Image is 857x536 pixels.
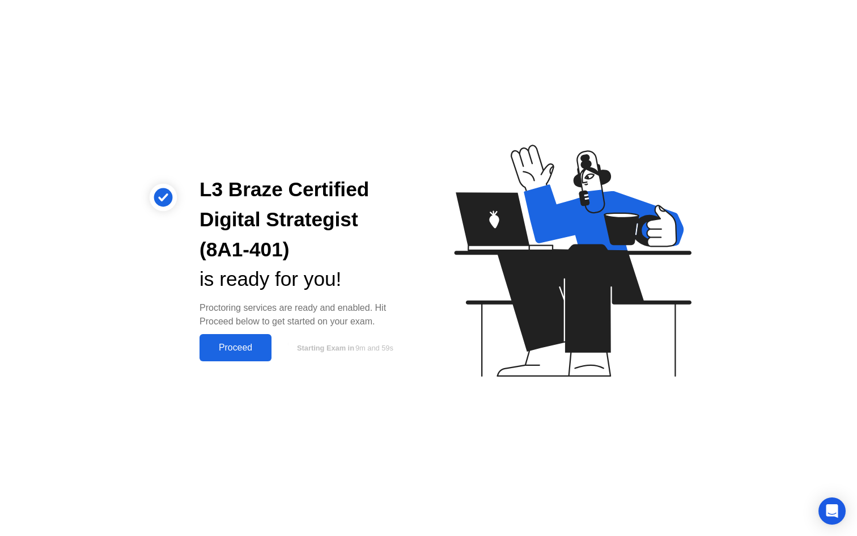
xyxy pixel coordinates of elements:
span: 9m and 59s [355,344,393,352]
div: L3 Braze Certified Digital Strategist (8A1-401) [200,175,410,264]
div: Open Intercom Messenger [818,497,846,525]
button: Starting Exam in9m and 59s [277,337,410,358]
button: Proceed [200,334,271,361]
div: Proctoring services are ready and enabled. Hit Proceed below to get started on your exam. [200,301,410,328]
div: is ready for you! [200,264,410,294]
div: Proceed [203,343,268,353]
